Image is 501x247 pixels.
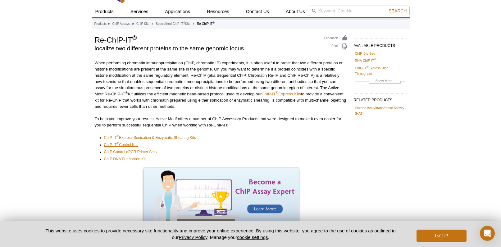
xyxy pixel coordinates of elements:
a: Feedback [324,35,348,42]
sup: ® [212,21,214,24]
li: » [108,22,110,25]
h2: RELATED PRODUCTS [354,93,407,104]
sup: ® [183,21,185,24]
p: When performing chromatin immunoprecipitation (ChIP, chromatin IP) experiments, it is often usefu... [95,60,348,110]
h1: Re-ChIP-IT [95,35,318,44]
a: ChIP-IT®Express Sonication & Enzymatic Shearing Kits [104,135,196,141]
a: Histone Acetyltransferase Activity (HAT) [355,105,405,116]
input: Keyword, Cat. No. [309,6,410,16]
button: Got it! [417,230,466,242]
a: RNA ChIP-IT® [355,58,376,63]
a: Specialized ChIP-IT®Kits [156,21,190,27]
li: Re-ChIP-IT [197,22,215,25]
img: Become a ChIP Assay Expert [143,168,299,227]
sup: ® [117,135,119,138]
li: » [193,22,195,25]
a: ChIP DNA Purification Kit [104,156,146,162]
a: ChIP-Bis-Seq [355,51,375,56]
p: This website uses cookies to provide necessary site functionality and improve your online experie... [35,227,407,240]
a: Products [92,6,117,17]
a: ChIP-IT®Express Kits [262,92,301,96]
sup: ® [117,142,119,145]
a: Contact Us [242,6,273,17]
span: Search [389,8,407,13]
h2: localize two different proteins to the same genomic locus [95,46,318,51]
a: Applications [161,6,194,17]
a: Privacy Policy [179,235,207,240]
sup: ® [132,34,137,41]
a: ChIP Assays [112,21,130,27]
a: ChIP-IT®Express High Throughput [355,65,405,76]
div: Open Intercom Messenger [480,226,495,241]
sup: ® [276,91,278,94]
a: Show More [355,78,405,85]
button: Search [387,8,408,14]
a: Products [94,21,107,27]
p: To help you improve your results, Active Motif offers a number of ChIP Accessory Products that we... [95,116,348,128]
li: » [152,22,153,25]
sup: ® [374,58,376,61]
button: cookie settings [237,235,268,240]
a: ChIP Kits [136,21,149,27]
sup: ® [125,91,128,94]
sup: ® [367,65,369,68]
a: ChIP Control qPCR Primer Sets [104,149,157,155]
a: Print [324,43,348,50]
h2: AVAILABLE PRODUCTS [354,39,407,50]
a: ChIP-IT®Control Kits [104,142,139,148]
li: » [132,22,134,25]
a: About Us [282,6,309,17]
a: Resources [203,6,233,17]
a: Services [127,6,152,17]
